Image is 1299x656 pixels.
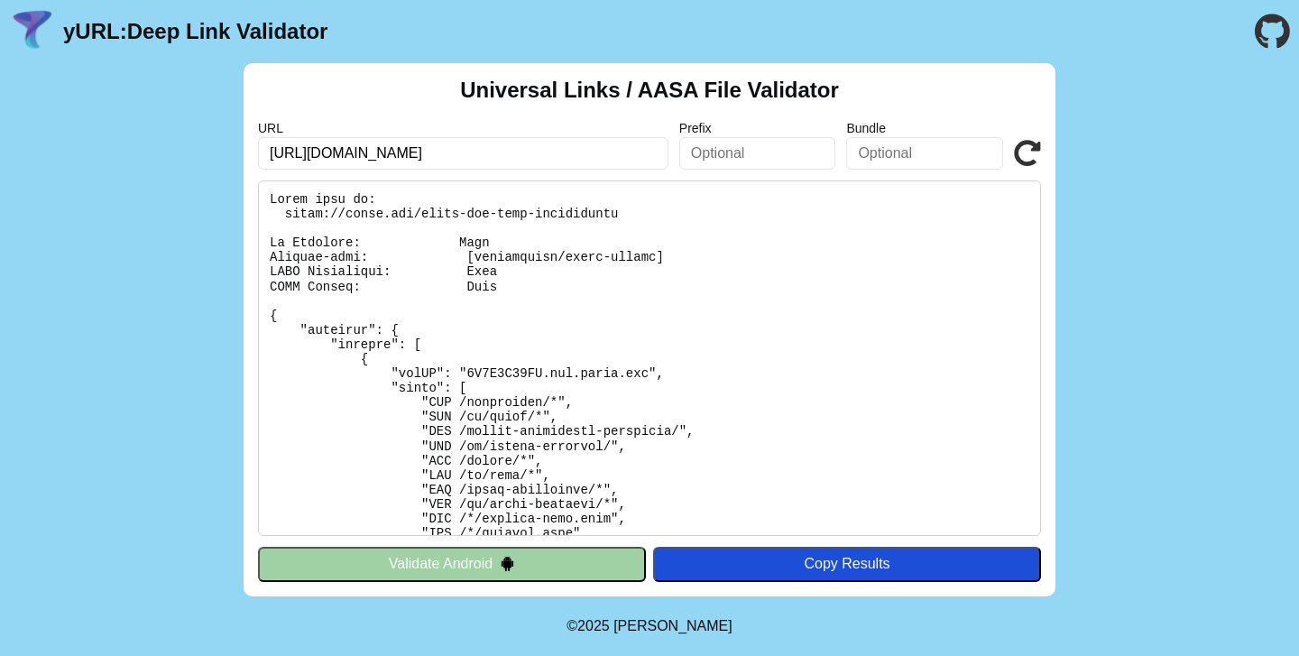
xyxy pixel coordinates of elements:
a: Michael Ibragimchayev's Personal Site [613,618,732,633]
button: Validate Android [258,547,646,581]
div: Copy Results [662,556,1032,572]
label: Bundle [846,121,1003,135]
a: yURL:Deep Link Validator [63,19,327,44]
pre: Lorem ipsu do: sitam://conse.adi/elits-doe-temp-incididuntu La Etdolore: Magn Aliquae-admi: [veni... [258,180,1041,536]
img: droidIcon.svg [500,556,515,571]
label: Prefix [679,121,836,135]
input: Optional [679,137,836,170]
input: Required [258,137,668,170]
h2: Universal Links / AASA File Validator [460,78,839,103]
footer: © [567,596,732,656]
button: Copy Results [653,547,1041,581]
label: URL [258,121,668,135]
input: Optional [846,137,1003,170]
img: yURL Logo [9,8,56,55]
span: 2025 [577,618,610,633]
